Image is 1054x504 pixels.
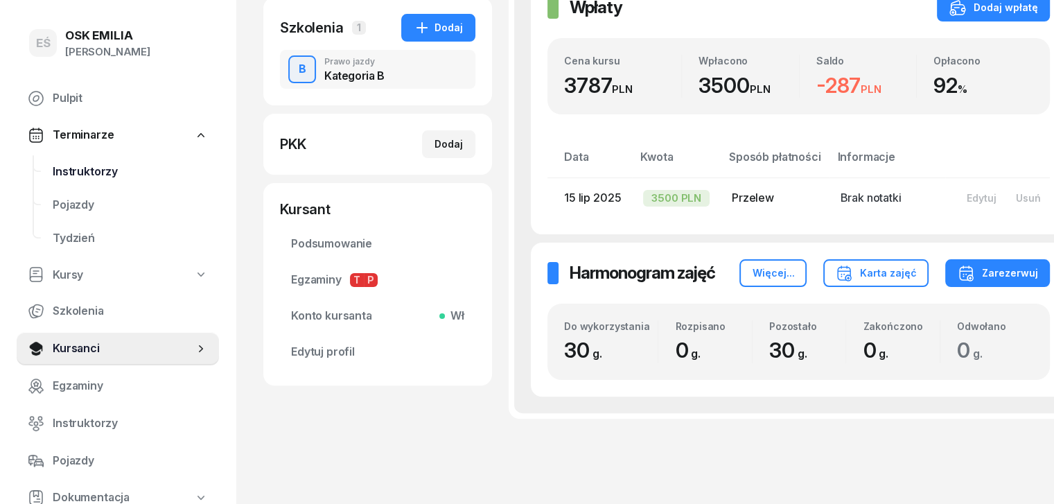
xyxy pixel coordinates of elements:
div: Więcej... [752,265,794,281]
span: Pojazdy [53,196,208,214]
span: 0 [863,338,895,363]
div: Do wykorzystania [564,320,658,332]
span: Szkolenia [53,302,208,320]
button: Usuń [1005,186,1050,209]
small: PLN [861,82,881,96]
small: g. [592,347,602,360]
a: Pulpit [17,82,219,115]
a: Szkolenia [17,295,219,328]
div: 3787 [564,73,681,98]
span: Pojazdy [53,452,208,470]
th: Informacje [829,148,945,177]
div: Odwołano [957,320,1034,332]
div: Wpłacono [699,55,798,67]
button: Karta zajęć [823,259,929,287]
a: Pojazdy [17,444,219,478]
div: Kursant [280,200,475,219]
a: Edytuj profil [280,336,475,369]
div: Pozostało [769,320,845,332]
a: Pojazdy [42,189,219,222]
div: Zarezerwuj [958,265,1037,281]
small: g. [691,347,701,360]
a: Terminarze [17,119,219,151]
span: Pulpit [53,89,208,107]
span: Instruktorzy [53,163,208,181]
div: Prawo jazdy [324,58,385,66]
a: EgzaminyTP [280,263,475,297]
div: Usuń [1015,192,1040,204]
div: 3500 PLN [643,190,710,207]
th: Sposób płatności [721,148,829,177]
span: 30 [564,338,608,363]
span: Instruktorzy [53,415,208,433]
div: Cena kursu [564,55,681,67]
div: PKK [280,134,306,154]
span: Egzaminy [53,377,208,395]
div: [PERSON_NAME] [65,43,150,61]
th: Kwota [632,148,721,177]
div: Edytuj [966,192,996,204]
div: Opłacono [933,55,1033,67]
span: 0 [675,338,708,363]
span: T [350,273,364,287]
span: EŚ [36,37,51,49]
span: Kursy [53,266,83,284]
a: Tydzień [42,222,219,255]
button: Edytuj [956,186,1005,209]
button: Dodaj [422,130,475,158]
span: 15 lip 2025 [564,191,621,205]
div: Kategoria B [324,70,385,81]
span: Wł [445,307,464,325]
small: PLN [750,82,771,96]
div: B [293,58,312,81]
span: Terminarze [53,126,114,144]
div: -287 [816,73,916,98]
div: Dodaj [414,19,463,36]
span: Brak notatki [840,191,901,205]
div: Saldo [816,55,916,67]
a: Instruktorzy [17,407,219,440]
small: % [958,82,967,96]
a: Kursanci [17,332,219,365]
div: Szkolenia [280,18,344,37]
button: Dodaj [401,14,475,42]
span: Tydzień [53,229,208,247]
a: Instruktorzy [42,155,219,189]
span: 0 [957,338,990,363]
a: Kursy [17,259,219,291]
span: Kursanci [53,340,194,358]
button: Zarezerwuj [945,259,1050,287]
th: Data [547,148,632,177]
div: OSK EMILIA [65,30,150,42]
a: Egzaminy [17,370,219,403]
div: Karta zajęć [836,265,916,281]
div: Zakończono [863,320,939,332]
a: Konto kursantaWł [280,299,475,333]
small: g. [973,347,983,360]
span: P [364,273,378,287]
div: 3500 [699,73,798,98]
button: Więcej... [739,259,807,287]
small: g. [879,347,888,360]
div: Rozpisano [675,320,751,332]
small: PLN [612,82,633,96]
span: Edytuj profil [291,343,464,361]
span: Konto kursanta [291,307,464,325]
a: Podsumowanie [280,227,475,261]
span: Egzaminy [291,271,464,289]
small: g. [798,347,807,360]
button: B [288,55,316,83]
span: Podsumowanie [291,235,464,253]
span: 1 [352,21,366,35]
div: Przelew [732,189,818,207]
button: BPrawo jazdyKategoria B [280,50,475,89]
div: Dodaj [434,136,463,153]
h2: Harmonogram zajęć [570,262,715,284]
div: 92 [933,73,1033,98]
span: 30 [769,338,814,363]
